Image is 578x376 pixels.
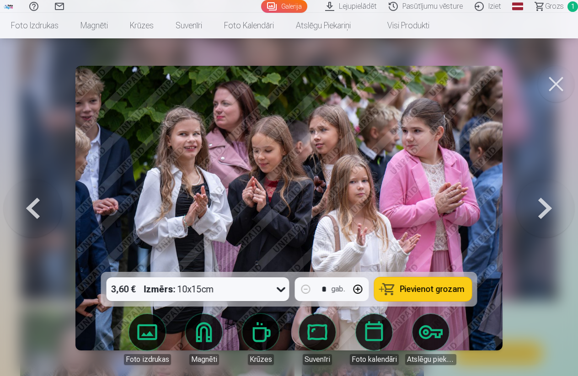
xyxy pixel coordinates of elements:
[144,283,176,296] strong: Izmērs :
[178,314,230,365] a: Magnēti
[405,314,456,365] a: Atslēgu piekariņi
[545,1,564,12] span: Grozs
[107,277,140,301] div: 3,60 €
[235,314,286,365] a: Krūzes
[348,314,400,365] a: Foto kalendāri
[350,354,399,365] div: Foto kalendāri
[405,354,456,365] div: Atslēgu piekariņi
[303,354,332,365] div: Suvenīri
[124,354,171,365] div: Foto izdrukas
[165,13,213,38] a: Suvenīri
[400,285,465,293] span: Pievienot grozam
[285,13,362,38] a: Atslēgu piekariņi
[567,1,578,12] span: 1
[375,277,472,301] button: Pievienot grozam
[70,13,119,38] a: Magnēti
[4,4,14,9] img: /fa3
[213,13,285,38] a: Foto kalendāri
[119,13,165,38] a: Krūzes
[189,354,219,365] div: Magnēti
[144,277,214,301] div: 10x15cm
[248,354,274,365] div: Krūzes
[332,284,345,295] div: gab.
[292,314,343,365] a: Suvenīri
[122,314,173,365] a: Foto izdrukas
[362,13,440,38] a: Visi produkti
